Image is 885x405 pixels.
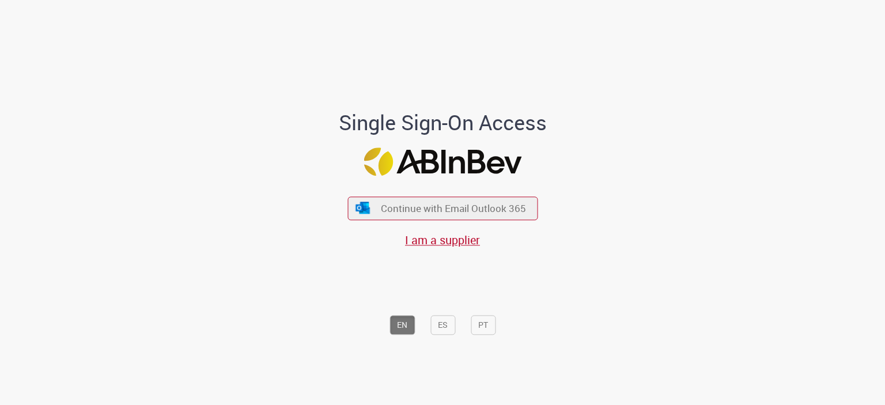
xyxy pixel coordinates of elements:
img: ícone Azure/Microsoft 360 [355,202,371,214]
a: I am a supplier [405,232,480,248]
button: ES [430,316,455,335]
img: Logo ABInBev [364,148,521,176]
button: EN [389,316,415,335]
h1: Single Sign-On Access [283,111,603,134]
button: ícone Azure/Microsoft 360 Continue with Email Outlook 365 [347,196,538,220]
button: PT [471,316,496,335]
span: Continue with Email Outlook 365 [381,202,526,215]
